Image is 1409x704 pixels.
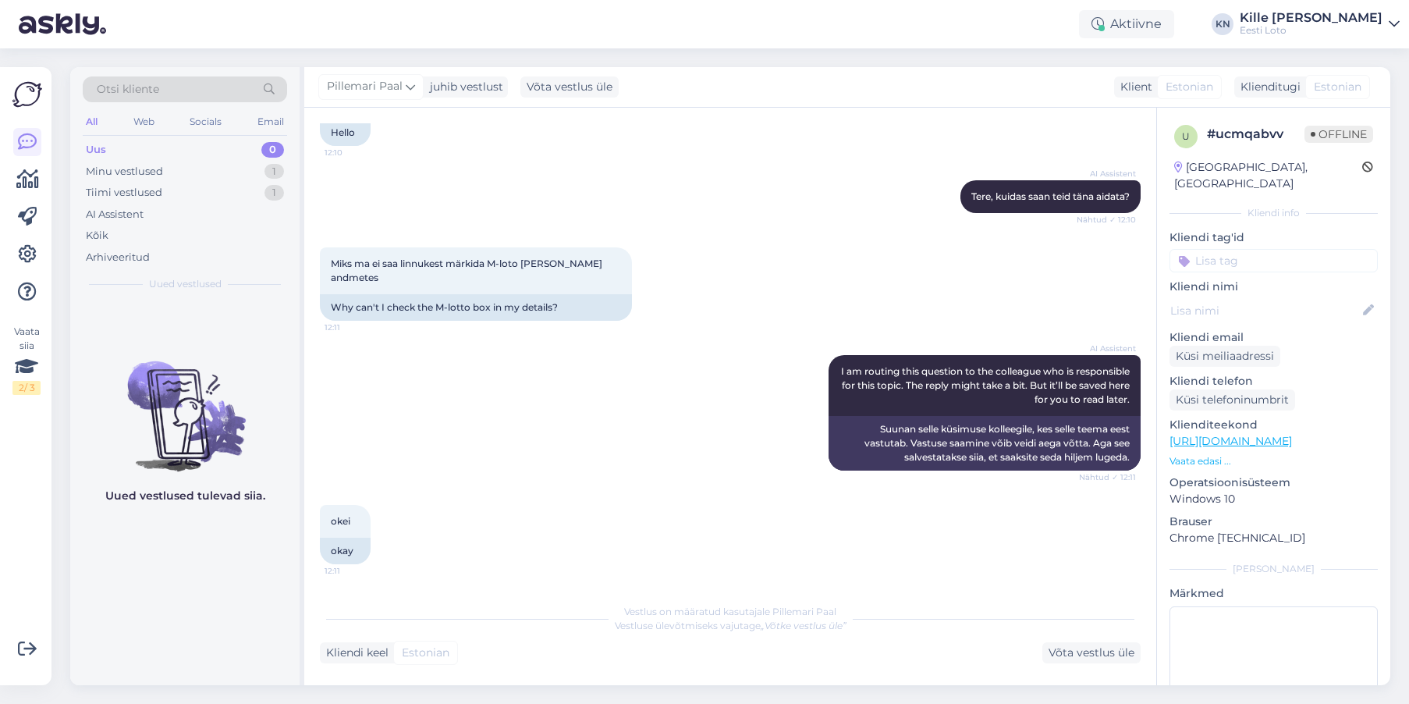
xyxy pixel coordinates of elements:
[1169,229,1378,246] p: Kliendi tag'id
[86,142,106,158] div: Uus
[402,645,449,661] span: Estonian
[1169,389,1295,411] div: Küsi telefoninumbrit
[325,147,383,158] span: 12:10
[1207,125,1304,144] div: # ucmqabvv
[86,250,150,265] div: Arhiveeritud
[149,277,222,291] span: Uued vestlused
[1166,79,1213,95] span: Estonian
[105,488,265,504] p: Uued vestlused tulevad siia.
[1240,12,1400,37] a: Kille [PERSON_NAME]Eesti Loto
[325,322,383,333] span: 12:11
[624,606,836,617] span: Vestlus on määratud kasutajale Pillemari Paal
[1169,491,1378,507] p: Windows 10
[1169,514,1378,530] p: Brauser
[1169,249,1378,272] input: Lisa tag
[1169,417,1378,433] p: Klienditeekond
[424,79,503,95] div: juhib vestlust
[320,294,632,321] div: Why can't I check the M-lotto box in my details?
[761,620,846,631] i: „Võtke vestlus üle”
[1169,373,1378,389] p: Kliendi telefon
[86,228,108,244] div: Kõik
[320,119,371,146] div: Hello
[615,620,846,631] span: Vestluse ülevõtmiseks vajutage
[1170,302,1360,319] input: Lisa nimi
[86,207,144,222] div: AI Assistent
[1240,24,1382,37] div: Eesti Loto
[264,164,284,180] div: 1
[70,333,300,474] img: No chats
[325,565,383,577] span: 12:11
[1114,79,1152,95] div: Klient
[1169,346,1280,367] div: Küsi meiliaadressi
[1314,79,1361,95] span: Estonian
[1169,329,1378,346] p: Kliendi email
[1077,214,1136,226] span: Nähtud ✓ 12:10
[320,538,371,564] div: okay
[1077,168,1136,180] span: AI Assistent
[1304,126,1373,143] span: Offline
[1077,471,1136,483] span: Nähtud ✓ 12:11
[1169,475,1378,491] p: Operatsioonisüsteem
[261,142,284,158] div: 0
[841,365,1132,405] span: I am routing this question to the colleague who is responsible for this topic. The reply might ta...
[1169,279,1378,295] p: Kliendi nimi
[971,190,1130,202] span: Tere, kuidas saan teid täna aidata?
[1169,454,1378,468] p: Vaata edasi ...
[829,416,1141,471] div: Suunan selle küsimuse kolleegile, kes selle teema eest vastutab. Vastuse saamine võib veidi aega ...
[1212,13,1233,35] div: KN
[1079,10,1174,38] div: Aktiivne
[83,112,101,132] div: All
[97,81,159,98] span: Otsi kliente
[254,112,287,132] div: Email
[1042,642,1141,663] div: Võta vestlus üle
[86,164,163,180] div: Minu vestlused
[1169,434,1292,448] a: [URL][DOMAIN_NAME]
[12,325,41,395] div: Vaata siia
[1174,159,1362,192] div: [GEOGRAPHIC_DATA], [GEOGRAPHIC_DATA]
[327,78,403,95] span: Pillemari Paal
[186,112,225,132] div: Socials
[1240,12,1382,24] div: Kille [PERSON_NAME]
[1169,206,1378,220] div: Kliendi info
[1169,562,1378,576] div: [PERSON_NAME]
[264,185,284,201] div: 1
[86,185,162,201] div: Tiimi vestlused
[520,76,619,98] div: Võta vestlus üle
[1077,343,1136,354] span: AI Assistent
[1234,79,1301,95] div: Klienditugi
[1169,585,1378,602] p: Märkmed
[1182,130,1190,142] span: u
[331,515,350,527] span: okei
[331,258,605,283] span: Miks ma ei saa linnukest märkida M-loto [PERSON_NAME] andmetes
[12,381,41,395] div: 2 / 3
[320,645,389,661] div: Kliendi keel
[12,80,42,109] img: Askly Logo
[130,112,158,132] div: Web
[1169,530,1378,546] p: Chrome [TECHNICAL_ID]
